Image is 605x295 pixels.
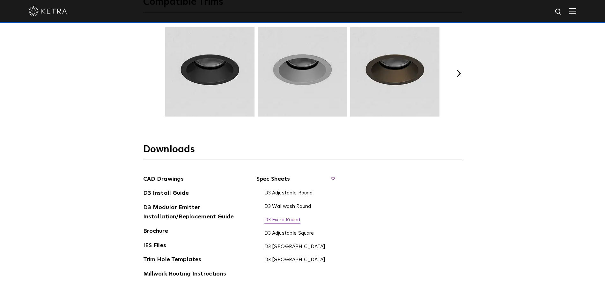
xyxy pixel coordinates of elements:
a: D3 Adjustable Square [264,230,314,237]
button: Next [456,70,462,77]
img: TRM003.webp [257,27,348,117]
a: Millwork Routing Instructions [143,269,226,280]
a: Brochure [143,227,168,237]
img: TRM002.webp [164,27,255,117]
a: D3 Fixed Round [264,217,300,224]
a: IES Files [143,241,166,251]
a: Trim Hole Templates [143,255,202,265]
a: CAD Drawings [143,175,184,185]
img: Hamburger%20Nav.svg [569,8,576,14]
img: ketra-logo-2019-white [29,6,67,16]
a: D3 Adjustable Round [264,190,313,197]
a: D3 Wallwash Round [264,203,311,210]
a: D3 Modular Emitter Installation/Replacement Guide [143,203,239,223]
a: D3 Install Guide [143,189,189,199]
h3: Downloads [143,143,462,160]
span: Spec Sheets [256,175,335,189]
img: search icon [555,8,563,16]
a: D3 [GEOGRAPHIC_DATA] [264,244,326,251]
img: TRM004.webp [349,27,440,117]
a: D3 [GEOGRAPHIC_DATA] [264,257,326,264]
